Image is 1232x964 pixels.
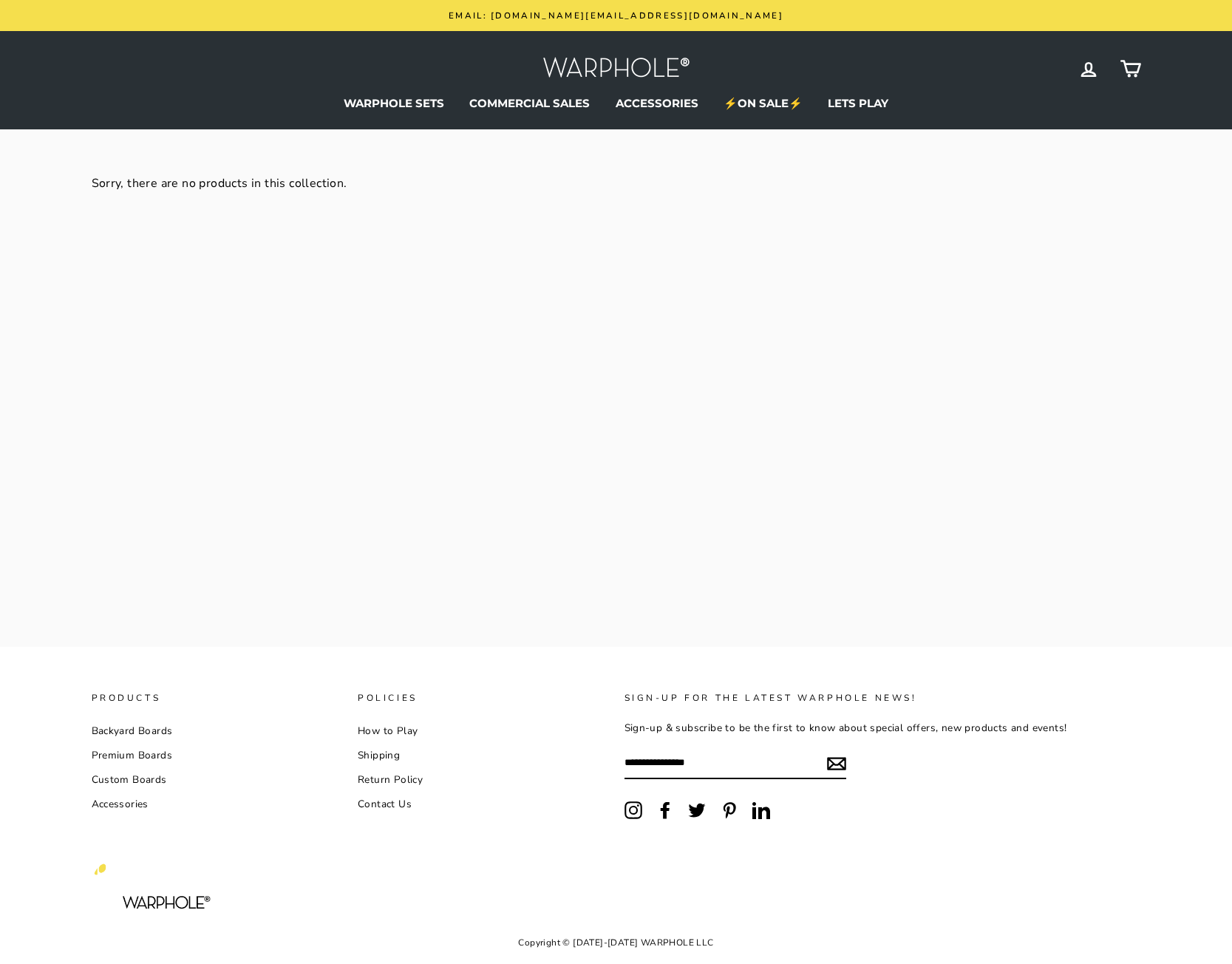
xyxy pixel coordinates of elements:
[92,92,1141,115] ul: Primary
[92,793,149,815] a: Accessories
[605,92,709,115] a: ACCESSORIES
[358,744,400,767] a: Shipping
[358,793,412,815] a: Contact Us
[92,930,1141,955] p: Copyright © [DATE]-[DATE] WARPHOLE LLC
[92,852,217,915] img: Warphole
[817,92,899,115] a: LETS PLAY
[624,691,1097,705] p: Sign-up for the latest warphole news!
[92,720,173,742] a: Backyard Boards
[458,92,601,115] a: COMMERCIAL SALES
[92,769,167,791] a: Custom Boards
[95,7,1137,24] a: Email: [DOMAIN_NAME][EMAIL_ADDRESS][DOMAIN_NAME]
[449,10,783,21] span: Email: [DOMAIN_NAME][EMAIL_ADDRESS][DOMAIN_NAME]
[624,720,1097,736] p: Sign-up & subscribe to be the first to know about special offers, new products and events!
[542,53,690,85] img: Warphole
[358,720,418,742] a: How to Play
[358,691,608,705] p: POLICIES
[712,92,814,115] a: ⚡ON SALE⚡
[92,691,342,705] p: PRODUCTS
[92,744,173,767] a: Premium Boards
[358,769,423,791] a: Return Policy
[92,174,1141,194] p: Sorry, there are no products in this collection.
[333,92,455,115] a: WARPHOLE SETS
